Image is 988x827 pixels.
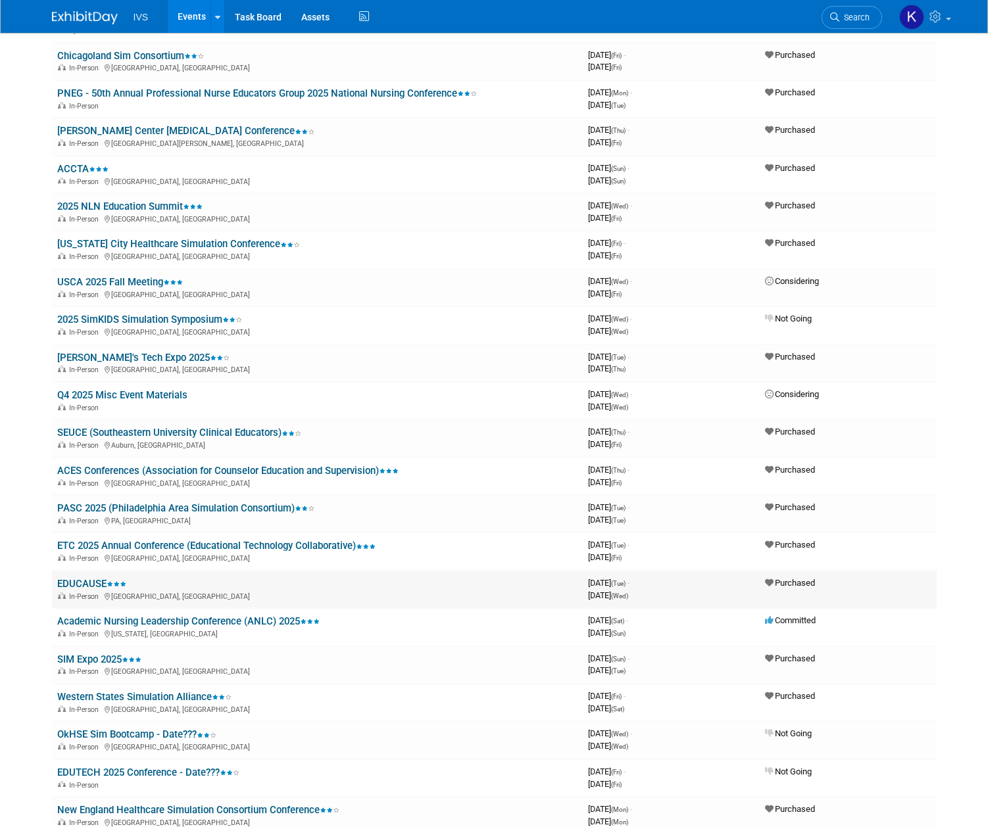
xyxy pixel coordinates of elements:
div: [GEOGRAPHIC_DATA], [GEOGRAPHIC_DATA] [57,477,578,488]
span: (Fri) [611,693,622,700]
img: In-Person Event [58,366,66,372]
span: [DATE] [588,502,630,512]
span: (Thu) [611,366,626,373]
span: [DATE] [588,703,624,713]
img: In-Person Event [58,139,66,146]
span: In-Person [69,441,103,450]
span: [DATE] [588,804,632,814]
a: [PERSON_NAME]'s Tech Expo 2025 [57,352,230,364]
div: [GEOGRAPHIC_DATA], [GEOGRAPHIC_DATA] [57,816,578,827]
span: In-Person [69,102,103,110]
img: In-Person Event [58,667,66,674]
span: - [628,163,630,173]
img: ExhibitDay [52,11,118,24]
span: (Tue) [611,504,626,511]
span: [DATE] [588,276,632,286]
span: (Fri) [611,479,622,486]
span: In-Person [69,517,103,525]
img: In-Person Event [58,479,66,486]
a: 2025 SimKIDS Simulation Symposium [57,314,242,325]
span: (Mon) [611,806,628,813]
span: (Sun) [611,165,626,172]
span: - [630,87,632,97]
span: [DATE] [588,540,630,550]
span: In-Person [69,139,103,148]
span: [DATE] [588,691,626,701]
img: In-Person Event [58,404,66,410]
div: [GEOGRAPHIC_DATA], [GEOGRAPHIC_DATA] [57,326,578,337]
a: PNEG - 50th Annual Professional Nurse Educators Group 2025 National Nursing Conference [57,87,477,99]
span: In-Person [69,404,103,412]
span: - [624,691,626,701]
img: In-Person Event [58,441,66,448]
span: - [628,502,630,512]
span: [DATE] [588,100,626,110]
img: In-Person Event [58,64,66,70]
a: EDUTECH 2025 Conference - Date??? [57,767,239,778]
a: SEUCE (Southeastern University Clinical Educators) [57,427,301,438]
span: (Sun) [611,177,626,185]
span: In-Person [69,554,103,563]
span: (Tue) [611,102,626,109]
span: Purchased [765,163,815,173]
span: Purchased [765,427,815,437]
span: (Mon) [611,818,628,826]
span: (Thu) [611,127,626,134]
a: 2025 NLN Education Summit [57,201,203,212]
img: In-Person Event [58,818,66,825]
a: OkHSE Sim Bootcamp - Date??? [57,728,216,740]
span: - [628,578,630,588]
span: - [630,804,632,814]
span: - [630,314,632,323]
span: (Fri) [611,441,622,448]
a: Search [822,6,882,29]
span: (Wed) [611,743,628,750]
span: (Wed) [611,592,628,600]
span: [DATE] [588,816,628,826]
div: [GEOGRAPHIC_DATA], [GEOGRAPHIC_DATA] [57,250,578,261]
img: In-Person Event [58,252,66,259]
span: - [624,767,626,776]
div: [GEOGRAPHIC_DATA], [GEOGRAPHIC_DATA] [57,590,578,601]
span: [DATE] [588,767,626,776]
span: [DATE] [588,137,622,147]
span: Considering [765,389,819,399]
span: Committed [765,615,816,625]
span: - [628,653,630,663]
span: Not Going [765,728,812,738]
span: [DATE] [588,615,628,625]
span: [DATE] [588,515,626,525]
span: In-Person [69,705,103,714]
span: In-Person [69,291,103,299]
span: IVS [134,12,149,22]
img: In-Person Event [58,517,66,523]
span: - [626,615,628,625]
img: In-Person Event [58,705,66,712]
span: In-Person [69,479,103,488]
span: (Fri) [611,52,622,59]
div: [GEOGRAPHIC_DATA], [GEOGRAPHIC_DATA] [57,741,578,751]
span: In-Person [69,252,103,261]
a: ETC 2025 Annual Conference (Educational Technology Collaborative) [57,540,376,552]
div: PA, [GEOGRAPHIC_DATA] [57,515,578,525]
div: [GEOGRAPHIC_DATA], [GEOGRAPHIC_DATA] [57,364,578,374]
span: In-Person [69,328,103,337]
span: [DATE] [588,50,626,60]
span: [DATE] [588,125,630,135]
span: (Tue) [611,542,626,549]
span: (Tue) [611,517,626,524]
img: In-Person Event [58,630,66,636]
span: (Sun) [611,630,626,637]
a: [US_STATE] City Healthcare Simulation Conference [57,238,300,250]
a: Q4 2025 Misc Event Materials [57,389,187,401]
span: - [628,540,630,550]
img: In-Person Event [58,177,66,184]
span: (Wed) [611,391,628,398]
span: (Thu) [611,429,626,436]
a: SIM Expo 2025 [57,653,141,665]
span: Not Going [765,314,812,323]
span: (Fri) [611,64,622,71]
span: [DATE] [588,665,626,675]
a: PASC 2025 (Philadelphia Area Simulation Consortium) [57,502,314,514]
span: - [630,276,632,286]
